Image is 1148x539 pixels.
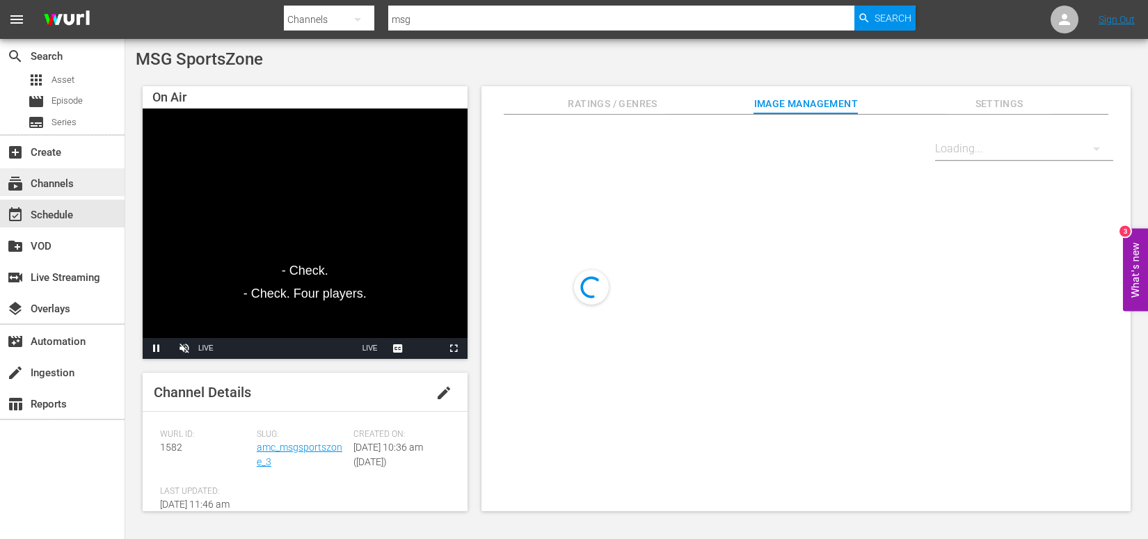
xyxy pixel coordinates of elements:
img: ans4CAIJ8jUAAAAAAAAAAAAAAAAAAAAAAAAgQb4GAAAAAAAAAAAAAAAAAAAAAAAAJMjXAAAAAAAAAAAAAAAAAAAAAAAAgAT5G... [33,3,100,36]
span: Reports [7,396,24,412]
span: Episode [51,94,83,108]
span: Asset [51,73,74,87]
span: Ratings / Genres [561,95,665,113]
span: Automation [7,333,24,350]
span: Created On: [353,429,443,440]
span: add_box [7,144,24,161]
span: Series [51,115,77,129]
button: Fullscreen [440,338,468,359]
span: Live Streaming [7,269,24,286]
span: Episode [28,93,45,110]
span: [DATE] 10:36 am ([DATE]) [353,442,423,467]
div: 3 [1119,225,1131,236]
button: Open Feedback Widget [1123,228,1148,311]
span: layers [7,300,24,317]
a: Sign Out [1099,14,1135,25]
span: Search [7,48,24,65]
span: Wurl ID: [160,429,250,440]
button: Captions [384,338,412,359]
span: create_new_folder [7,238,24,255]
button: Search [854,6,916,31]
span: Last Updated: [160,486,250,497]
button: Seek to live, currently playing live [356,338,384,359]
span: Slug: [257,429,346,440]
a: amc_msgsportszone_3 [257,442,342,467]
span: create [7,364,24,381]
span: apps [28,72,45,88]
span: Settings [947,95,1051,113]
span: Search [875,6,911,31]
div: LIVE [198,338,214,359]
span: 1582 [160,442,182,453]
span: Schedule [7,207,24,223]
span: Channels [7,175,24,192]
span: Series [28,114,45,131]
span: MSG SportsZone [136,49,263,69]
span: menu [8,11,25,28]
span: Image Management [754,95,858,113]
span: LIVE [362,344,378,352]
span: On Air [152,90,186,104]
button: Unmute [170,338,198,359]
button: Picture-in-Picture [412,338,440,359]
span: [DATE] 11:46 am ([DATE]) [160,499,230,524]
button: Pause [143,338,170,359]
span: Channel Details [154,384,251,401]
span: edit [436,385,452,401]
button: edit [427,376,461,410]
div: Video Player [143,108,468,359]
